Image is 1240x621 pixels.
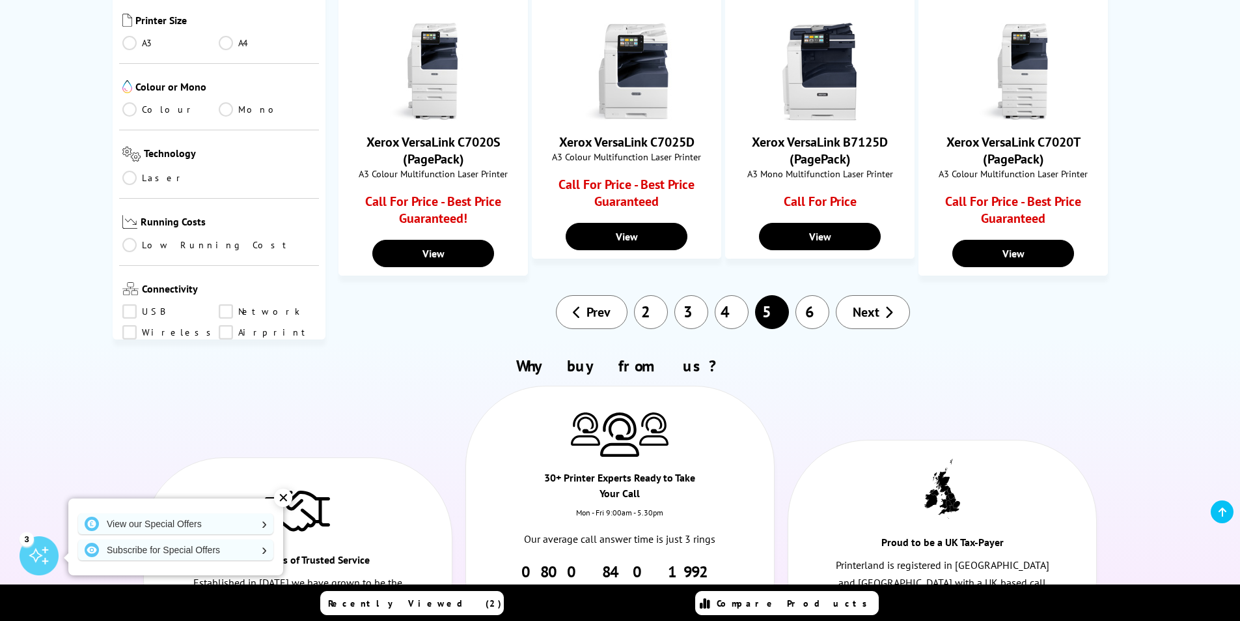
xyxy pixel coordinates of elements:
[366,134,501,167] a: Xerox VersaLink C7020S (PagePack)
[695,591,879,615] a: Compare Products
[571,412,600,446] img: Printer Experts
[795,295,829,329] a: 6
[122,238,316,252] a: Low Running Cost
[543,470,697,508] div: 30+ Printer Experts Ready to Take Your Call
[924,459,960,519] img: UK tax payer
[557,176,696,216] div: Call For Price - Best Price Guaranteed
[771,23,869,121] img: Xerox VersaLink B7125D (PagePack)
[385,23,482,121] img: Xerox VersaLink C7020S (PagePack)
[946,134,1081,167] a: Xerox VersaLink C7020T (PagePack)
[122,304,219,319] a: USB
[372,240,493,267] a: View
[122,14,132,27] img: Printer Size
[965,110,1062,123] a: Xerox VersaLink C7020T (PagePack)
[141,215,316,231] span: Running Costs
[865,534,1019,556] div: Proud to be a UK Tax-Payer
[328,598,502,609] span: Recently Viewed (2)
[586,304,611,321] span: Prev
[142,282,316,298] span: Connectivity
[952,240,1073,267] a: View
[512,530,728,548] p: Our average call answer time is just 3 rings
[674,295,708,329] a: 3
[122,282,139,295] img: Connectivity
[135,80,316,96] span: Colour or Mono
[836,295,910,329] a: Next
[926,167,1101,180] span: A3 Colour Multifunction Laser Printer
[122,102,219,117] a: Colour
[265,484,330,536] img: Trusted Service
[219,325,316,339] a: Airprint
[556,295,627,329] a: Prev
[717,598,874,609] span: Compare Products
[634,295,668,329] a: 2
[122,171,219,185] a: Laser
[521,562,719,582] a: 0800 840 1992
[78,513,273,534] a: View our Special Offers
[320,591,504,615] a: Recently Viewed (2)
[122,325,219,339] a: Wireless
[732,167,907,180] span: A3 Mono Multifunction Laser Printer
[639,412,668,446] img: Printer Experts
[539,151,714,163] span: A3 Colour Multifunction Laser Printer
[466,508,774,530] div: Mon - Fri 9:00am - 5.30pm
[122,147,141,162] img: Technology
[78,540,273,560] a: Subscribe for Special Offers
[566,223,687,250] a: View
[274,489,292,507] div: ✕
[122,36,219,50] a: A3
[137,356,1104,376] h2: Why buy from us?
[965,23,1062,121] img: Xerox VersaLink C7020T (PagePack)
[853,304,879,321] span: Next
[363,193,503,233] div: Call For Price - Best Price Guaranteed!
[759,223,880,250] a: View
[943,193,1083,233] div: Call For Price - Best Price Guaranteed
[122,215,138,229] img: Running Costs
[219,304,316,319] a: Network
[600,412,639,457] img: Printer Experts
[20,532,34,546] div: 3
[578,23,676,121] img: Xerox VersaLink C7025D
[715,295,749,329] a: 4
[385,110,482,123] a: Xerox VersaLink C7020S (PagePack)
[578,110,676,123] a: Xerox VersaLink C7025D
[559,134,695,151] a: Xerox VersaLink C7025D
[135,14,316,29] span: Printer Size
[122,80,132,93] img: Colour or Mono
[219,102,316,117] a: Mono
[752,134,888,167] a: Xerox VersaLink B7125D (PagePack)
[144,147,316,164] span: Technology
[219,36,316,50] a: A4
[771,110,869,123] a: Xerox VersaLink B7125D (PagePack)
[346,167,521,180] span: A3 Colour Multifunction Laser Printer
[221,552,375,574] div: Over 30 Years of Trusted Service
[750,193,890,216] div: Call For Price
